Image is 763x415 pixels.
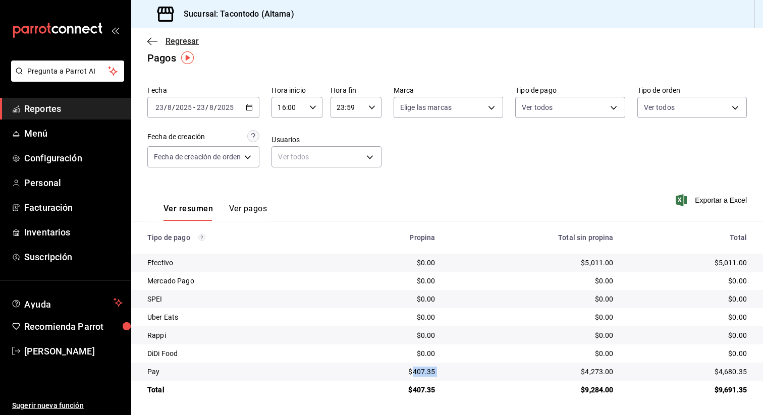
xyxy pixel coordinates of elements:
[147,367,328,377] div: Pay
[27,66,108,77] span: Pregunta a Parrot AI
[24,320,123,333] span: Recomienda Parrot
[181,51,194,64] img: Tooltip marker
[147,233,328,242] div: Tipo de pago
[176,8,294,20] h3: Sucursal: Tacontodo (Altama)
[271,136,381,143] label: Usuarios
[451,348,613,359] div: $0.00
[24,127,123,140] span: Menú
[630,258,747,268] div: $5,011.00
[344,330,435,340] div: $0.00
[12,400,123,411] span: Sugerir nueva función
[155,103,164,111] input: --
[344,276,435,286] div: $0.00
[451,233,613,242] div: Total sin propina
[451,385,613,395] div: $9,284.00
[451,367,613,377] div: $4,273.00
[24,297,110,309] span: Ayuda
[344,312,435,322] div: $0.00
[451,258,613,268] div: $5,011.00
[630,276,747,286] div: $0.00
[344,258,435,268] div: $0.00
[196,103,205,111] input: --
[24,225,123,239] span: Inventarios
[193,103,195,111] span: -
[522,102,553,112] span: Ver todos
[644,102,675,112] span: Ver todos
[344,348,435,359] div: $0.00
[24,201,123,214] span: Facturación
[147,348,328,359] div: DiDi Food
[154,152,241,162] span: Fecha de creación de orden
[515,87,625,94] label: Tipo de pago
[400,102,452,112] span: Elige las marcas
[344,233,435,242] div: Propina
[24,344,123,358] span: [PERSON_NAME]
[147,132,205,142] div: Fecha de creación
[111,26,119,34] button: open_drawer_menu
[344,385,435,395] div: $407.35
[214,103,217,111] span: /
[147,87,259,94] label: Fecha
[630,385,747,395] div: $9,691.35
[198,234,205,241] svg: Los pagos realizados con Pay y otras terminales son montos brutos.
[451,294,613,304] div: $0.00
[271,146,381,167] div: Ver todos
[229,204,267,221] button: Ver pagos
[205,103,208,111] span: /
[147,276,328,286] div: Mercado Pago
[630,367,747,377] div: $4,680.35
[217,103,234,111] input: ----
[147,385,328,395] div: Total
[172,103,175,111] span: /
[147,36,199,46] button: Regresar
[147,294,328,304] div: SPEI
[637,87,747,94] label: Tipo de orden
[24,250,123,264] span: Suscripción
[630,348,747,359] div: $0.00
[163,204,267,221] div: navigation tabs
[147,258,328,268] div: Efectivo
[147,50,176,66] div: Pagos
[630,233,747,242] div: Total
[175,103,192,111] input: ----
[630,312,747,322] div: $0.00
[147,330,328,340] div: Rappi
[271,87,322,94] label: Hora inicio
[451,312,613,322] div: $0.00
[24,102,123,115] span: Reportes
[147,312,328,322] div: Uber Eats
[331,87,381,94] label: Hora fin
[678,194,747,206] button: Exportar a Excel
[166,36,199,46] span: Regresar
[394,87,503,94] label: Marca
[344,294,435,304] div: $0.00
[24,176,123,190] span: Personal
[630,330,747,340] div: $0.00
[164,103,167,111] span: /
[344,367,435,377] div: $407.35
[630,294,747,304] div: $0.00
[163,204,213,221] button: Ver resumen
[451,276,613,286] div: $0.00
[11,61,124,82] button: Pregunta a Parrot AI
[167,103,172,111] input: --
[24,151,123,165] span: Configuración
[451,330,613,340] div: $0.00
[7,73,124,84] a: Pregunta a Parrot AI
[209,103,214,111] input: --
